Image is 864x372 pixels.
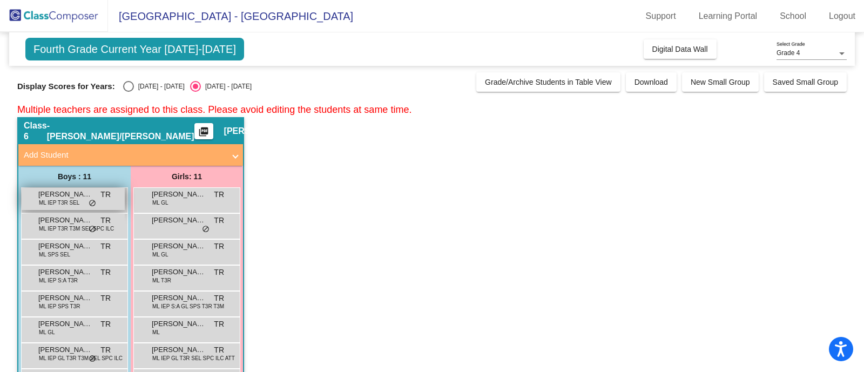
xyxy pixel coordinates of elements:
[24,149,225,161] mat-panel-title: Add Student
[18,166,131,187] div: Boys : 11
[38,189,92,200] span: [PERSON_NAME]
[38,344,92,355] span: [PERSON_NAME]
[24,120,47,142] span: Class 6
[152,328,160,336] span: ML
[691,78,750,86] span: New Small Group
[152,354,235,362] span: ML IEP GL T3R SEL SPC ILC ATT
[18,144,243,166] mat-expansion-panel-header: Add Student
[39,276,78,285] span: ML IEP S:A T3R
[100,241,111,252] span: TR
[38,215,92,226] span: [PERSON_NAME]
[652,45,708,53] span: Digital Data Wall
[224,126,296,137] span: [PERSON_NAME]
[202,225,210,234] span: do_not_disturb_alt
[682,72,759,92] button: New Small Group
[152,241,206,252] span: [PERSON_NAME] Diego-[PERSON_NAME]
[39,199,79,207] span: ML IEP T3R SEL
[100,189,111,200] span: TR
[771,8,815,25] a: School
[820,8,864,25] a: Logout
[152,344,206,355] span: [PERSON_NAME]
[152,302,224,310] span: ML IEP S:A GL SPS T3R T3M
[134,82,185,91] div: [DATE] - [DATE]
[197,126,210,141] mat-icon: picture_as_pdf
[634,78,668,86] span: Download
[152,267,206,278] span: [PERSON_NAME] [PERSON_NAME]
[100,319,111,330] span: TR
[39,328,55,336] span: ML GL
[777,49,800,57] span: Grade 4
[214,319,224,330] span: TR
[773,78,838,86] span: Saved Small Group
[152,293,206,303] span: [PERSON_NAME]
[89,225,96,234] span: do_not_disturb_alt
[690,8,766,25] a: Learning Portal
[214,267,224,278] span: TR
[108,8,353,25] span: [GEOGRAPHIC_DATA] - [GEOGRAPHIC_DATA]
[626,72,677,92] button: Download
[764,72,847,92] button: Saved Small Group
[214,344,224,356] span: TR
[152,189,206,200] span: [PERSON_NAME]
[100,215,111,226] span: TR
[38,293,92,303] span: [PERSON_NAME]
[38,319,92,329] span: [PERSON_NAME]
[38,241,92,252] span: [PERSON_NAME]
[17,104,411,115] span: Multiple teachers are assigned to this class. Please avoid editing the students at same time.
[152,276,171,285] span: ML T3R
[476,72,620,92] button: Grade/Archive Students in Table View
[214,241,224,252] span: TR
[100,344,111,356] span: TR
[25,38,244,60] span: Fourth Grade Current Year [DATE]-[DATE]
[123,81,252,92] mat-radio-group: Select an option
[39,251,70,259] span: ML SPS SEL
[152,319,206,329] span: [PERSON_NAME]
[17,82,115,91] span: Display Scores for Years:
[485,78,612,86] span: Grade/Archive Students in Table View
[47,120,194,142] span: - [PERSON_NAME]/[PERSON_NAME]
[201,82,252,91] div: [DATE] - [DATE]
[39,302,80,310] span: ML IEP SPS T3R
[194,123,213,139] button: Print Students Details
[214,293,224,304] span: TR
[152,199,168,207] span: ML GL
[39,225,114,233] span: ML IEP T3R T3M SEL SPC ILC
[152,215,206,226] span: [PERSON_NAME]
[39,354,123,362] span: ML IEP GL T3R T3M SEL SPC ILC
[100,293,111,304] span: TR
[152,251,168,259] span: ML GL
[131,166,243,187] div: Girls: 11
[644,39,717,59] button: Digital Data Wall
[89,355,96,363] span: do_not_disturb_alt
[89,199,96,208] span: do_not_disturb_alt
[38,267,92,278] span: [PERSON_NAME]
[637,8,685,25] a: Support
[214,189,224,200] span: TR
[100,267,111,278] span: TR
[214,215,224,226] span: TR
